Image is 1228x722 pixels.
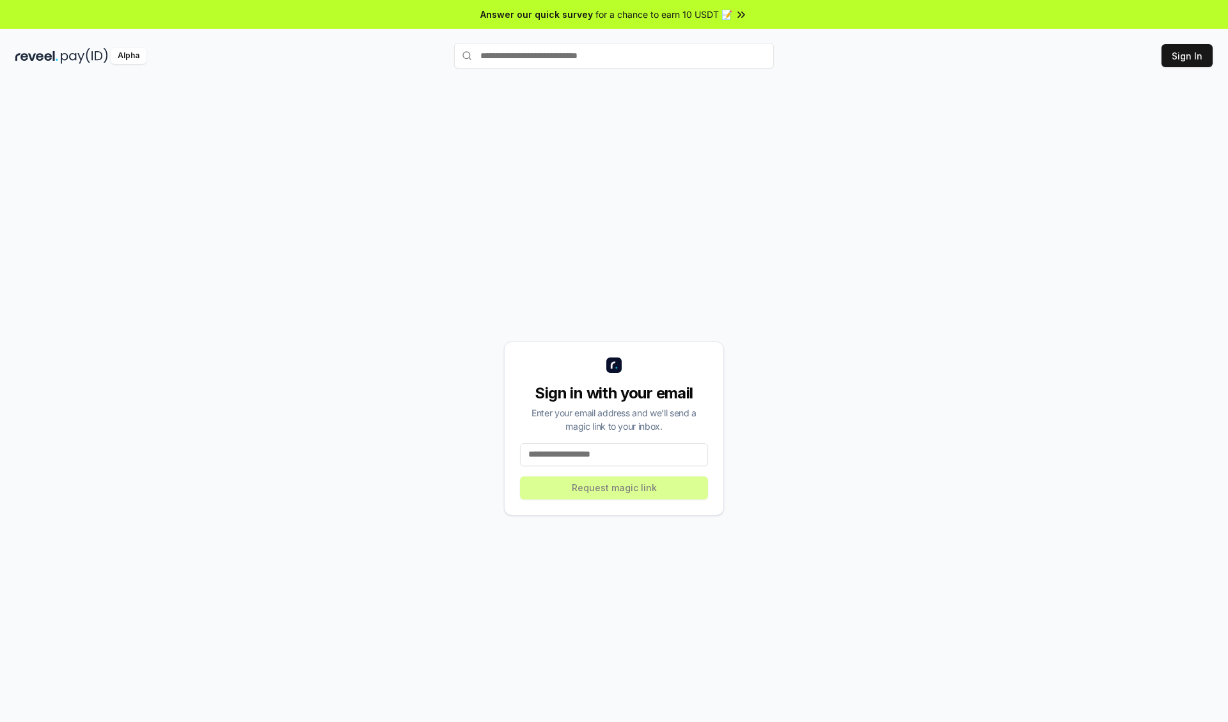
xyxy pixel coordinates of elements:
span: for a chance to earn 10 USDT 📝 [595,8,732,21]
img: logo_small [606,357,622,373]
span: Answer our quick survey [480,8,593,21]
div: Alpha [111,48,146,64]
img: pay_id [61,48,108,64]
div: Sign in with your email [520,383,708,404]
button: Sign In [1161,44,1213,67]
img: reveel_dark [15,48,58,64]
div: Enter your email address and we’ll send a magic link to your inbox. [520,406,708,433]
